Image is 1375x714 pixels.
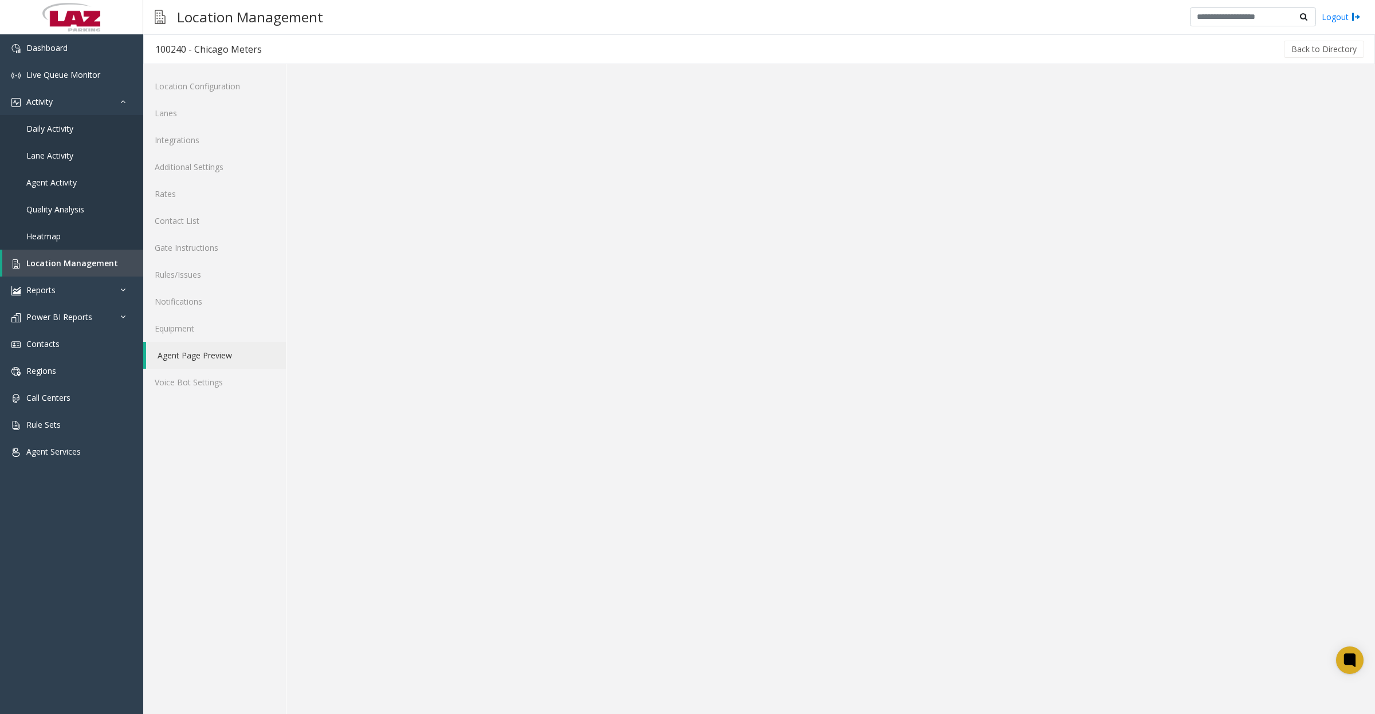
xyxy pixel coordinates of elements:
[2,250,143,277] a: Location Management
[26,338,60,349] span: Contacts
[11,286,21,295] img: 'icon'
[26,150,73,161] span: Lane Activity
[143,369,286,396] a: Voice Bot Settings
[155,3,166,31] img: pageIcon
[11,98,21,107] img: 'icon'
[1352,11,1361,23] img: logout
[26,231,61,242] span: Heatmap
[11,421,21,430] img: 'icon'
[171,3,329,31] h3: Location Management
[26,392,70,403] span: Call Centers
[26,96,53,107] span: Activity
[143,153,286,180] a: Additional Settings
[26,177,77,188] span: Agent Activity
[11,259,21,269] img: 'icon'
[143,73,286,100] a: Location Configuration
[11,313,21,322] img: 'icon'
[143,100,286,127] a: Lanes
[143,315,286,342] a: Equipment
[26,204,84,215] span: Quality Analysis
[11,448,21,457] img: 'icon'
[11,44,21,53] img: 'icon'
[1284,41,1364,58] button: Back to Directory
[11,340,21,349] img: 'icon'
[11,71,21,80] img: 'icon'
[26,311,92,322] span: Power BI Reports
[26,285,56,295] span: Reports
[26,419,61,430] span: Rule Sets
[143,288,286,315] a: Notifications
[26,365,56,376] span: Regions
[1322,11,1361,23] a: Logout
[143,207,286,234] a: Contact List
[11,367,21,376] img: 'icon'
[26,258,118,269] span: Location Management
[143,180,286,207] a: Rates
[143,127,286,153] a: Integrations
[155,42,262,57] div: 100240 - Chicago Meters
[26,446,81,457] span: Agent Services
[143,234,286,261] a: Gate Instructions
[26,69,100,80] span: Live Queue Monitor
[143,261,286,288] a: Rules/Issues
[146,342,286,369] a: Agent Page Preview
[11,394,21,403] img: 'icon'
[26,123,73,134] span: Daily Activity
[26,42,68,53] span: Dashboard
